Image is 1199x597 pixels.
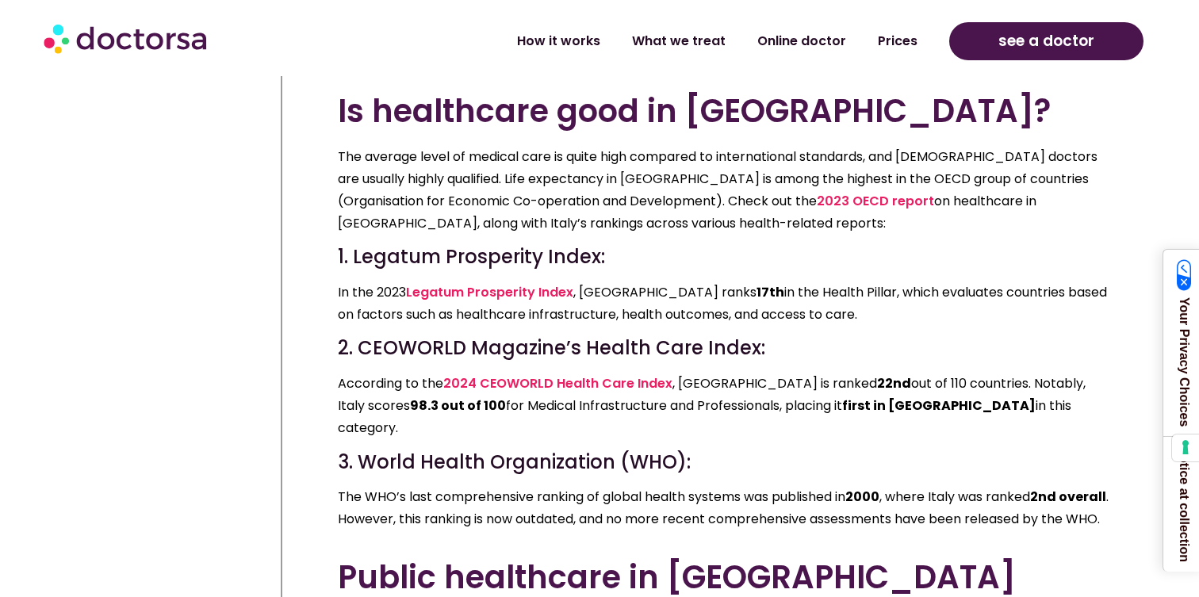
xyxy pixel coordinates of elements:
[1177,259,1192,291] img: California Consumer Privacy Act (CCPA) Opt-Out Icon
[338,373,1111,439] p: According to the , [GEOGRAPHIC_DATA] is ranked out of 110 countries. Notably, Italy scores for Me...
[998,29,1094,54] span: see a doctor
[842,396,1036,415] strong: first in [GEOGRAPHIC_DATA]
[845,488,879,506] strong: 2000
[757,283,784,301] strong: 17th
[443,374,672,392] a: 2024 CEOWORLD Health Care Index
[406,283,573,301] a: Legatum Prosperity Index
[410,396,506,415] strong: 98.3 out of 100
[338,281,1111,326] p: In the 2023 , [GEOGRAPHIC_DATA] ranks in the Health Pillar, which evaluates countries based on fa...
[338,146,1111,235] p: The average level of medical care is quite high compared to international standards, and [DEMOGRA...
[338,337,1111,360] h4: 2. CEOWORLD Magazine’s Health Care Index:
[616,23,741,59] a: What we treat
[862,23,933,59] a: Prices
[338,486,1111,530] p: The WHO’s last comprehensive ranking of global health systems was published in , where Italy was ...
[316,23,933,59] nav: Menu
[817,192,934,210] a: 2023 OECD report
[1030,488,1106,506] strong: 2nd overall
[501,23,616,59] a: How it works
[338,92,1111,130] h2: Is healthcare good in [GEOGRAPHIC_DATA]?
[1172,434,1199,461] button: Your consent preferences for tracking technologies
[741,23,862,59] a: Online doctor
[338,246,1111,269] h4: 1. Legatum Prosperity Index:
[877,374,911,392] strong: 22nd
[338,558,1111,596] h2: Public healthcare in [GEOGRAPHIC_DATA]
[949,22,1143,60] a: see a doctor
[338,451,1111,474] h4: 3. World Health Organization (WHO):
